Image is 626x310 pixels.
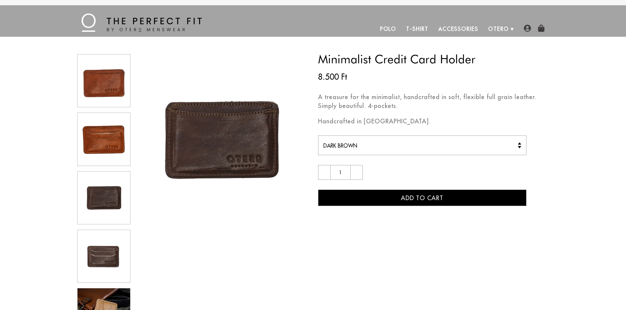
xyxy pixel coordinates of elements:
[78,230,130,282] img: Minimalist Credit Card Holder
[538,25,545,32] img: shopping-bag-icon.png
[318,93,550,110] p: A treasure for the minimalist, handcrafted in soft, flexible full grain leather. Simply beautiful...
[134,53,308,227] img: Minimalist Credit Card Holder
[78,172,130,224] img: Minimalist Credit Card Holder
[318,117,550,126] p: Handcrafted in [GEOGRAPHIC_DATA].
[318,53,550,65] h3: Minimalist Credit Card Holder
[81,13,202,32] img: The Perfect Fit - by Otero Menswear - Logo
[524,25,531,32] img: user-account-icon.png
[375,21,402,37] a: Polo
[318,71,347,83] ins: 8.500 Ft
[401,194,443,202] span: Add to cart
[77,111,131,167] a: Minimalist Credit Card Holder
[77,170,131,226] a: Minimalist Credit Card Holder
[78,54,130,107] img: Minimalist Credit Card Holder
[433,21,483,37] a: Accessories
[77,52,131,109] a: Minimalist Credit Card Holder
[483,21,514,37] a: Otero
[318,190,527,206] button: Add to cart
[401,21,433,37] a: T-Shirt
[77,228,131,284] a: Minimalist Credit Card Holder
[78,113,130,165] img: Minimalist Credit Card Holder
